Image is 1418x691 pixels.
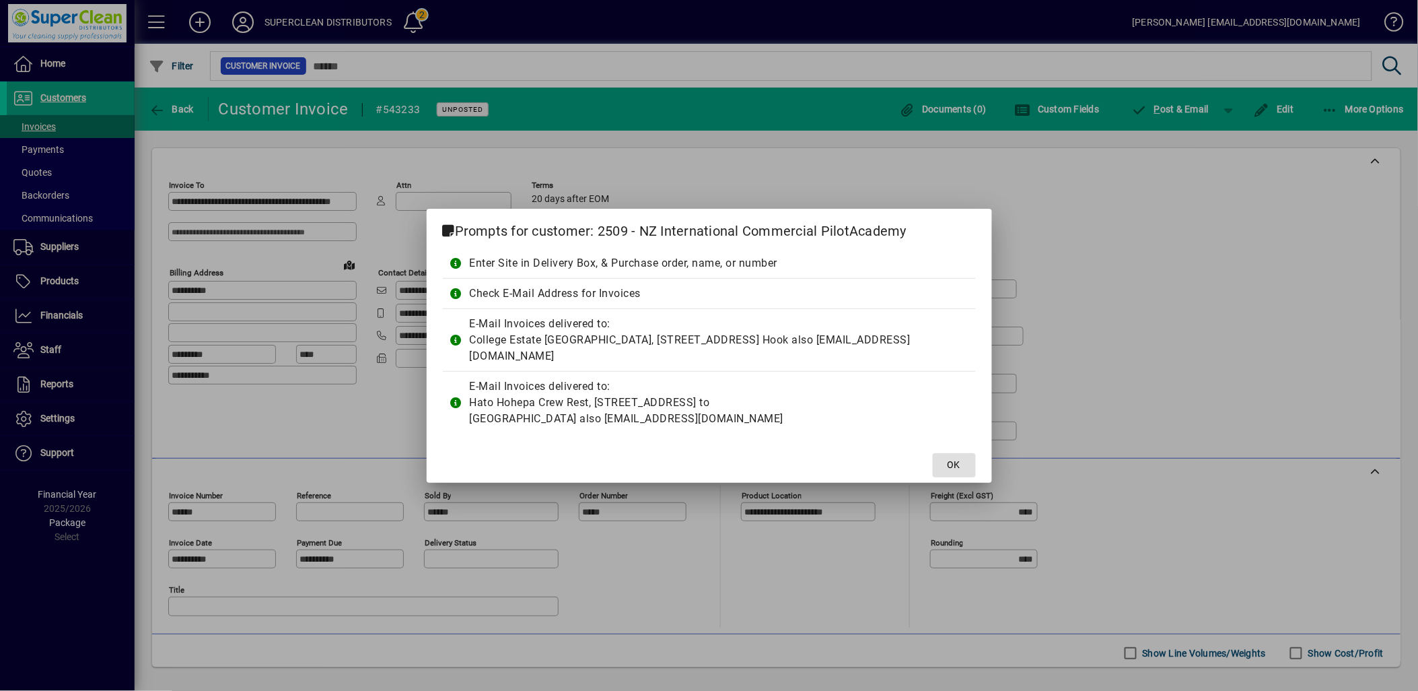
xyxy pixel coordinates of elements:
[427,209,992,248] h2: Prompts for customer: 2509 - NZ International Commercial PilotAcademy
[470,286,976,302] div: Check E-Mail Address for Invoices
[470,255,976,271] div: Enter Site in Delivery Box, & Purchase order, name, or number
[948,458,960,472] span: OK
[470,316,976,364] div: E-Mail Invoices delivered to: College Estate [GEOGRAPHIC_DATA], [STREET_ADDRESS] Hook also [EMAIL...
[470,379,976,427] div: E-Mail Invoices delivered to: Hato Hohepa Crew Rest, [STREET_ADDRESS] to [GEOGRAPHIC_DATA] also [...
[933,453,976,478] button: OK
